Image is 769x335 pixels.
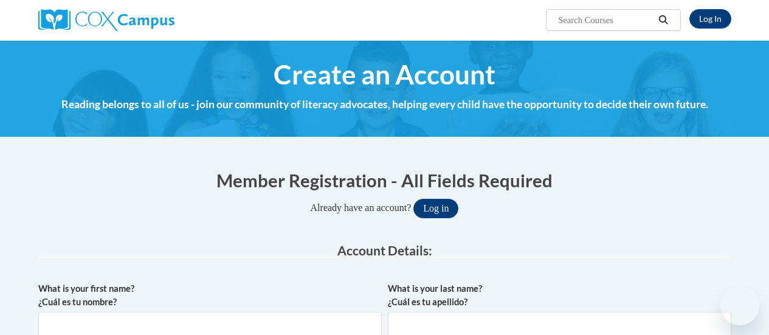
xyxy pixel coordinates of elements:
span: Already have an account? [311,202,412,213]
label: What is your last name? ¿Cuál es tu apellido? [388,282,731,309]
h1: Member Registration - All Fields Required [38,168,731,193]
label: What is your first name? ¿Cuál es tu nombre? [38,282,382,309]
img: Cox Campus [38,9,174,31]
button: Search [654,13,672,27]
span: Account Details: [337,243,432,258]
input: Search Courses [557,13,654,27]
span: Create an Account [274,58,495,91]
button: Log in [413,199,458,218]
iframe: Button to launch messaging window [720,286,759,325]
h4: Reading belongs to all of us - join our community of literacy advocates, helping every child have... [38,97,731,112]
a: Log In [689,9,731,29]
